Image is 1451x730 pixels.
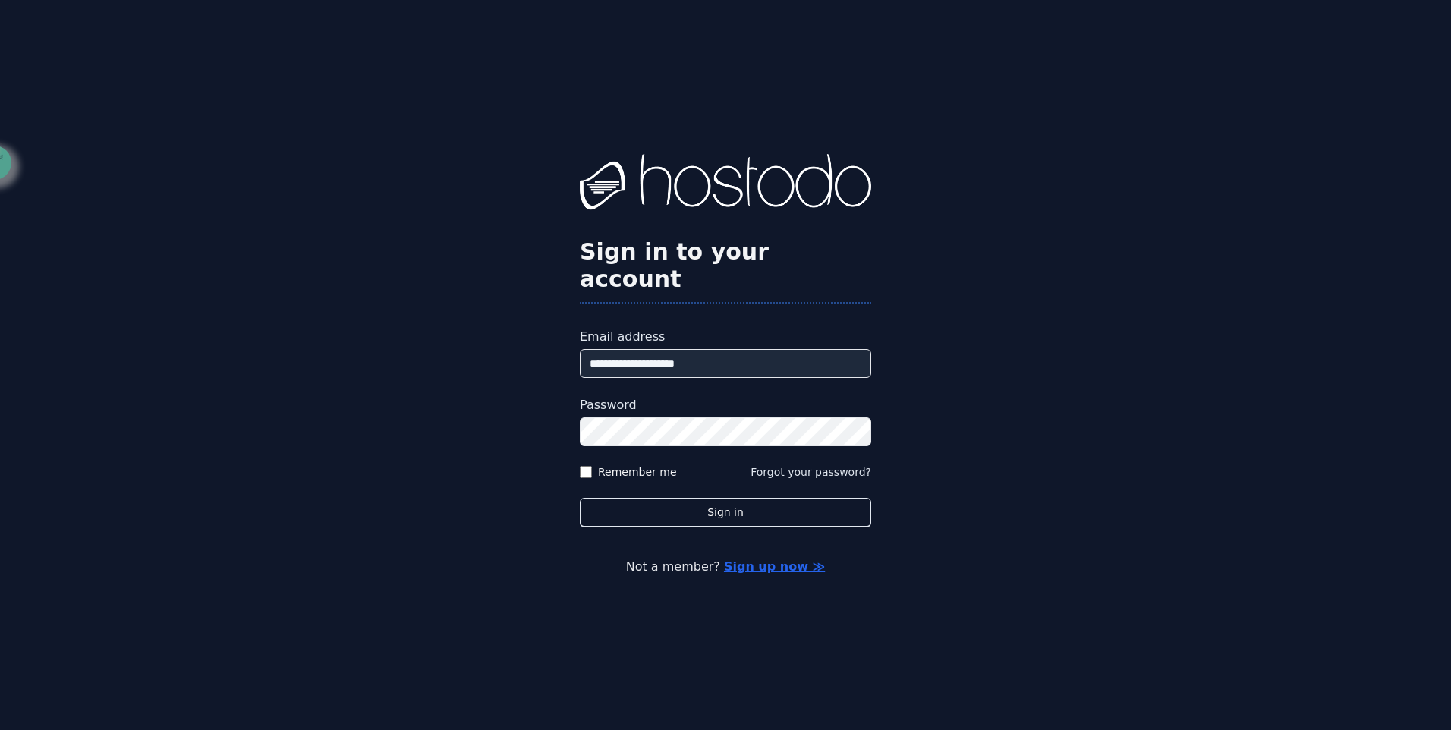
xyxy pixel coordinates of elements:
button: Sign in [580,498,871,527]
label: Email address [580,328,871,346]
a: Sign up now ≫ [724,559,825,574]
label: Remember me [598,464,677,480]
label: Password [580,396,871,414]
p: Not a member? [73,558,1378,576]
button: Forgot your password? [751,464,871,480]
img: Hostodo [580,154,871,215]
h2: Sign in to your account [580,238,871,293]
